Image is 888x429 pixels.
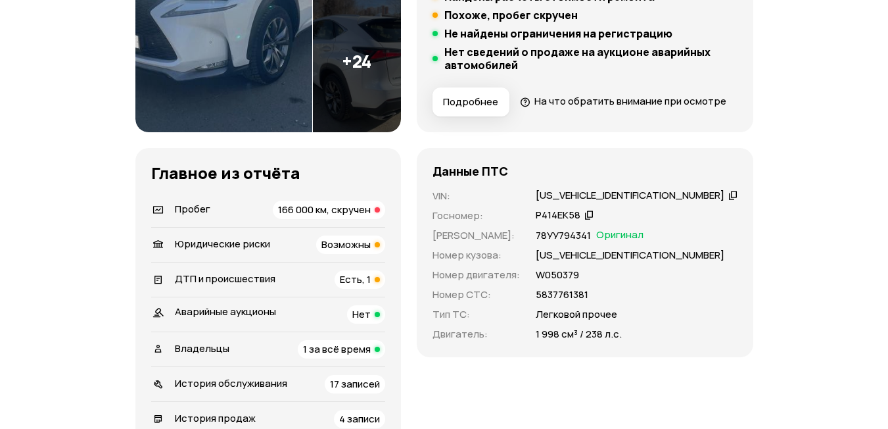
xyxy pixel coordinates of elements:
[536,209,580,222] div: Р414ЕК58
[432,189,520,203] p: VIN :
[536,268,579,282] p: W050379
[339,412,380,426] span: 4 записи
[352,307,371,321] span: Нет
[432,164,508,178] h4: Данные ПТС
[432,209,520,223] p: Госномер :
[175,272,275,286] span: ДТП и происшествия
[536,307,617,322] p: Легковой прочее
[303,342,371,356] span: 1 за всё время
[340,272,371,286] span: Есть, 1
[175,411,256,425] span: История продаж
[444,27,672,40] h5: Не найдены ограничения на регистрацию
[520,94,726,108] a: На что обратить внимание при осмотре
[330,377,380,391] span: 17 записей
[175,305,276,318] span: Аварийные аукционы
[278,203,371,216] span: 166 000 км, скручен
[175,341,229,355] span: Владельцы
[432,88,509,116] button: Подробнее
[443,95,498,109] span: Подробнее
[151,164,385,182] h3: Главное из отчёта
[536,189,724,203] div: [US_VEHICLE_IDENTIFICATION_NUMBER]
[534,94,726,108] span: На что обратить внимание при осмотре
[432,288,520,302] p: Номер СТС :
[444,45,737,72] h5: Нет сведений о продаже на аукционе аварийных автомобилей
[536,327,622,341] p: 1 998 см³ / 238 л.с.
[175,376,287,390] span: История обслуживания
[432,248,520,263] p: Номер кузова :
[536,248,724,263] p: [US_VEHICLE_IDENTIFICATION_NUMBER]
[175,202,210,216] span: Пробег
[432,268,520,282] p: Номер двигателя :
[321,238,371,251] span: Возможны
[432,307,520,322] p: Тип ТС :
[536,228,591,243] p: 78УУ794341
[432,228,520,243] p: [PERSON_NAME] :
[444,9,578,22] h5: Похоже, пробег скручен
[536,288,588,302] p: 5837761381
[596,228,643,243] span: Оригинал
[175,237,270,251] span: Юридические риски
[432,327,520,341] p: Двигатель :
